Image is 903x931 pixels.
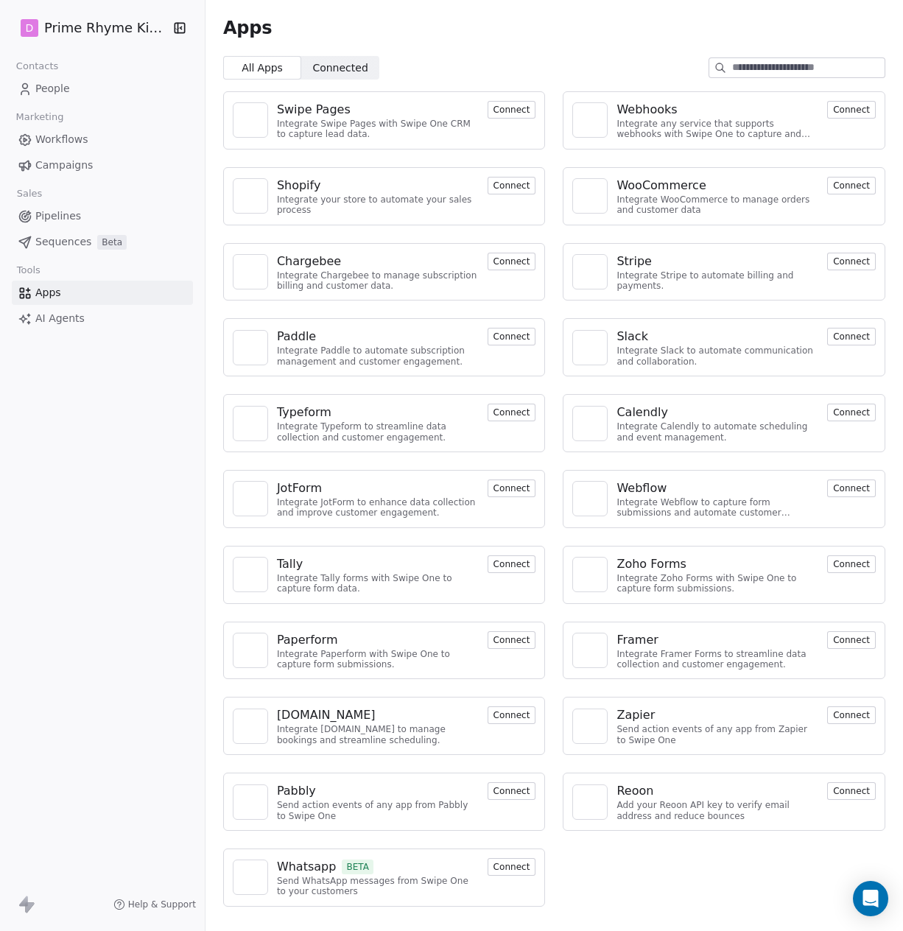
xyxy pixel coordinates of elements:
a: Apps [12,281,193,305]
img: NA [579,639,601,661]
button: Connect [488,404,536,421]
div: Integrate Tally forms with Swipe One to capture form data. [277,573,479,594]
div: [DOMAIN_NAME] [277,706,376,724]
div: Typeform [277,404,331,421]
a: Zapier [616,706,818,724]
a: Help & Support [113,899,196,910]
img: NA [239,412,261,435]
div: Integrate WooCommerce to manage orders and customer data [616,194,818,216]
img: NA [579,261,601,283]
button: Connect [488,782,536,800]
button: Connect [827,328,876,345]
div: Integrate Stripe to automate billing and payments. [616,270,818,292]
a: Webhooks [616,101,818,119]
button: Connect [488,328,536,345]
div: Paperform [277,631,338,649]
img: NA [239,337,261,359]
a: Connect [488,102,536,116]
a: NA [233,254,268,289]
div: Integrate Webflow to capture form submissions and automate customer engagement. [616,497,818,519]
a: Connect [488,254,536,268]
div: Swipe Pages [277,101,351,119]
div: Shopify [277,177,321,194]
div: Open Intercom Messenger [853,881,888,916]
div: Slack [616,328,647,345]
span: Sales [10,183,49,205]
div: Framer [616,631,658,649]
img: NA [239,866,261,888]
button: Connect [827,555,876,573]
a: Connect [488,557,536,571]
button: Connect [488,253,536,270]
img: NA [579,791,601,813]
a: Pabbly [277,782,479,800]
a: [DOMAIN_NAME] [277,706,479,724]
img: NA [579,563,601,586]
div: Zoho Forms [616,555,686,573]
img: NA [239,791,261,813]
div: Paddle [277,328,316,345]
a: NA [233,406,268,441]
span: Marketing [10,106,70,128]
img: NA [239,109,261,131]
div: Integrate Swipe Pages with Swipe One CRM to capture lead data. [277,119,479,140]
a: Framer [616,631,818,649]
a: Connect [827,178,876,192]
div: Send WhatsApp messages from Swipe One to your customers [277,876,479,897]
a: Slack [616,328,818,345]
button: Connect [827,479,876,497]
a: NA [233,178,268,214]
a: NA [572,254,608,289]
a: Pipelines [12,204,193,228]
a: Connect [488,405,536,419]
a: Connect [827,329,876,343]
img: NA [239,185,261,207]
a: Connect [488,329,536,343]
span: D [26,21,34,35]
div: Integrate Zoho Forms with Swipe One to capture form submissions. [616,573,818,594]
a: People [12,77,193,101]
div: Integrate Typeform to streamline data collection and customer engagement. [277,421,479,443]
div: Pabbly [277,782,316,800]
button: Connect [827,404,876,421]
a: NA [233,102,268,138]
a: WhatsappBETA [277,858,479,876]
a: NA [572,784,608,820]
div: Integrate your store to automate your sales process [277,194,479,216]
div: Reoon [616,782,653,800]
button: Connect [827,253,876,270]
a: NA [233,860,268,895]
a: NA [572,557,608,592]
a: NA [572,330,608,365]
img: NA [579,715,601,737]
div: Send action events of any app from Pabbly to Swipe One [277,800,479,821]
button: Connect [488,101,536,119]
a: Connect [827,708,876,722]
a: NA [233,709,268,744]
div: Webhooks [616,101,677,119]
a: NA [233,330,268,365]
div: Integrate Paddle to automate subscription management and customer engagement. [277,345,479,367]
img: NA [239,715,261,737]
button: Connect [827,706,876,724]
div: Integrate JotForm to enhance data collection and improve customer engagement. [277,497,479,519]
a: Stripe [616,253,818,270]
a: Typeform [277,404,479,421]
a: Connect [827,405,876,419]
button: Connect [488,631,536,649]
div: Integrate any service that supports webhooks with Swipe One to capture and automate data workflows. [616,119,818,140]
span: Apps [223,17,273,39]
a: Connect [827,102,876,116]
span: Prime Rhyme Kids Books [44,18,169,38]
div: Integrate Calendly to automate scheduling and event management. [616,421,818,443]
a: JotForm [277,479,479,497]
img: NA [239,261,261,283]
a: Workflows [12,127,193,152]
a: NA [572,406,608,441]
a: NA [233,784,268,820]
span: Tools [10,259,46,281]
a: Shopify [277,177,479,194]
div: Zapier [616,706,655,724]
div: Stripe [616,253,651,270]
span: Beta [97,235,127,250]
